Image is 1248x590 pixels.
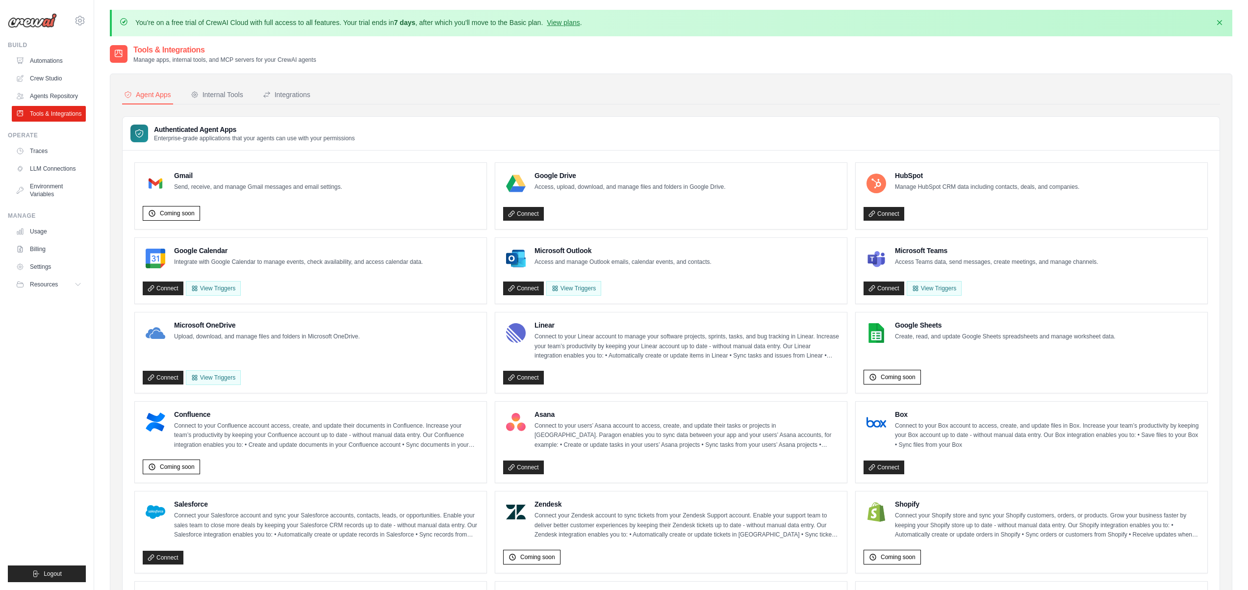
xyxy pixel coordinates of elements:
img: Asana Logo [506,412,526,432]
h4: Gmail [174,171,342,180]
p: Access Teams data, send messages, create meetings, and manage channels. [895,257,1098,267]
: View Triggers [546,281,601,296]
button: View Triggers [186,281,241,296]
button: Internal Tools [189,86,245,104]
p: Access, upload, download, and manage files and folders in Google Drive. [535,182,726,192]
a: Billing [12,241,86,257]
p: Send, receive, and manage Gmail messages and email settings. [174,182,342,192]
a: Connect [143,282,183,295]
h4: Google Calendar [174,246,423,256]
span: Coming soon [881,553,916,561]
a: Crew Studio [12,71,86,86]
h4: HubSpot [895,171,1079,180]
p: Connect to your Box account to access, create, and update files in Box. Increase your team’s prod... [895,421,1199,450]
img: Google Sheets Logo [866,323,886,343]
h4: Google Drive [535,171,726,180]
a: Connect [864,207,904,221]
button: Resources [12,277,86,292]
h4: Google Sheets [895,320,1116,330]
: View Triggers [186,370,241,385]
a: Connect [143,551,183,564]
p: Manage apps, internal tools, and MCP servers for your CrewAI agents [133,56,316,64]
span: Coming soon [160,463,195,471]
p: Create, read, and update Google Sheets spreadsheets and manage worksheet data. [895,332,1116,342]
img: Salesforce Logo [146,502,165,522]
a: Traces [12,143,86,159]
img: Gmail Logo [146,174,165,193]
a: View plans [547,19,580,26]
img: Shopify Logo [866,502,886,522]
img: Microsoft Teams Logo [866,249,886,268]
div: Build [8,41,86,49]
a: Connect [503,461,544,474]
a: Tools & Integrations [12,106,86,122]
img: Microsoft Outlook Logo [506,249,526,268]
img: Google Calendar Logo [146,249,165,268]
img: Zendesk Logo [506,502,526,522]
h4: Asana [535,410,839,419]
p: Manage HubSpot CRM data including contacts, deals, and companies. [895,182,1079,192]
span: Coming soon [520,553,555,561]
img: Google Drive Logo [506,174,526,193]
span: Logout [44,570,62,578]
span: Coming soon [160,209,195,217]
h2: Tools & Integrations [133,44,316,56]
div: Integrations [263,90,310,100]
h3: Authenticated Agent Apps [154,125,355,134]
button: Agent Apps [122,86,173,104]
p: Connect to your Linear account to manage your software projects, sprints, tasks, and bug tracking... [535,332,839,361]
p: Connect to your Confluence account access, create, and update their documents in Confluence. Incr... [174,421,479,450]
p: Connect your Shopify store and sync your Shopify customers, orders, or products. Grow your busine... [895,511,1199,540]
a: Settings [12,259,86,275]
p: Enterprise-grade applications that your agents can use with your permissions [154,134,355,142]
img: Linear Logo [506,323,526,343]
button: Integrations [261,86,312,104]
h4: Microsoft Teams [895,246,1098,256]
h4: Salesforce [174,499,479,509]
p: Access and manage Outlook emails, calendar events, and contacts. [535,257,712,267]
div: Internal Tools [191,90,243,100]
img: Logo [8,13,57,28]
h4: Box [895,410,1199,419]
a: Connect [503,207,544,221]
img: Confluence Logo [146,412,165,432]
p: Connect to your users’ Asana account to access, create, and update their tasks or projects in [GE... [535,421,839,450]
a: Connect [864,461,904,474]
h4: Linear [535,320,839,330]
strong: 7 days [394,19,415,26]
a: Usage [12,224,86,239]
img: HubSpot Logo [866,174,886,193]
div: Operate [8,131,86,139]
img: Microsoft OneDrive Logo [146,323,165,343]
h4: Shopify [895,499,1199,509]
div: Manage [8,212,86,220]
a: Connect [143,371,183,385]
h4: Zendesk [535,499,839,509]
a: Connect [503,371,544,385]
p: Upload, download, and manage files and folders in Microsoft OneDrive. [174,332,360,342]
div: Agent Apps [124,90,171,100]
h4: Microsoft OneDrive [174,320,360,330]
h4: Confluence [174,410,479,419]
a: LLM Connections [12,161,86,177]
button: Logout [8,565,86,582]
span: Resources [30,281,58,288]
h4: Microsoft Outlook [535,246,712,256]
img: Box Logo [866,412,886,432]
a: Automations [12,53,86,69]
p: You're on a free trial of CrewAI Cloud with full access to all features. Your trial ends in , aft... [135,18,582,27]
: View Triggers [907,281,962,296]
a: Connect [503,282,544,295]
p: Connect your Zendesk account to sync tickets from your Zendesk Support account. Enable your suppo... [535,511,839,540]
a: Connect [864,282,904,295]
p: Connect your Salesforce account and sync your Salesforce accounts, contacts, leads, or opportunit... [174,511,479,540]
p: Integrate with Google Calendar to manage events, check availability, and access calendar data. [174,257,423,267]
a: Agents Repository [12,88,86,104]
a: Environment Variables [12,179,86,202]
span: Coming soon [881,373,916,381]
